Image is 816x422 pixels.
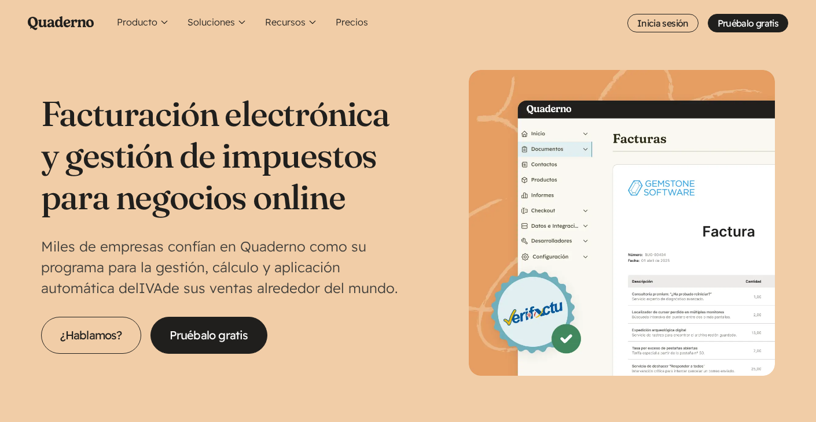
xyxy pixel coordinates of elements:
a: ¿Hablamos? [41,317,141,354]
abbr: Impuesto sobre el Valor Añadido [139,279,163,297]
a: Inicia sesión [627,14,699,32]
p: Miles de empresas confían en Quaderno como su programa para la gestión, cálculo y aplicación auto... [41,236,409,298]
h1: Facturación electrónica y gestión de impuestos para negocios online [41,92,409,217]
img: Interfaz de Quaderno mostrando la página Factura con el distintivo Verifactu [469,70,775,376]
a: Pruébalo gratis [150,317,267,354]
a: Pruébalo gratis [708,14,788,32]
